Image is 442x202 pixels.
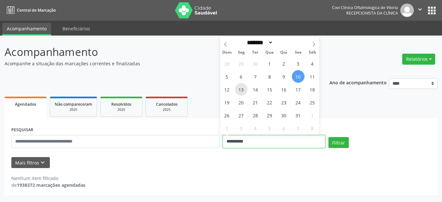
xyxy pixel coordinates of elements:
[414,4,426,17] button: 
[221,70,233,83] span: Outubro 5, 2025
[249,122,262,134] span: Novembro 4, 2025
[156,101,178,107] span: Cancelados
[278,83,290,96] span: Outubro 16, 2025
[292,109,304,122] span: Outubro 31, 2025
[11,182,85,188] div: de
[306,57,319,70] span: Outubro 4, 2025
[402,54,435,65] button: Relatórios
[55,101,92,107] span: Não compareceram
[221,57,233,70] span: Setembro 28, 2025
[263,122,276,134] span: Novembro 5, 2025
[11,125,33,135] label: PESQUISAR
[426,5,437,16] button: apps
[306,109,319,122] span: Novembro 1, 2025
[416,6,424,13] i: 
[278,70,290,83] span: Outubro 9, 2025
[292,70,304,83] span: Outubro 10, 2025
[150,107,183,112] div: 2025
[346,10,398,16] span: Recepcionista da clínica
[306,70,319,83] span: Outubro 11, 2025
[58,23,95,34] a: Beneficiários
[262,50,277,55] span: Qua
[278,57,290,70] span: Outubro 2, 2025
[273,39,294,46] input: Year
[249,57,262,70] span: Setembro 30, 2025
[263,57,276,70] span: Outubro 1, 2025
[306,83,319,96] span: Outubro 18, 2025
[278,109,290,122] span: Outubro 30, 2025
[55,107,92,112] div: 2025
[328,137,349,148] button: Filtrar
[221,96,233,109] span: Outubro 19, 2025
[306,122,319,134] span: Novembro 8, 2025
[263,83,276,96] span: Outubro 15, 2025
[221,83,233,96] span: Outubro 12, 2025
[292,83,304,96] span: Outubro 17, 2025
[292,96,304,109] span: Outubro 24, 2025
[5,60,308,67] p: Acompanhe a situação das marcações correntes e finalizadas
[17,7,56,13] span: Central de Marcação
[263,109,276,122] span: Outubro 29, 2025
[245,39,273,46] select: Month
[5,5,56,16] a: Central de Marcação
[2,23,51,36] a: Acompanhamento
[329,78,387,86] p: Ano de acompanhamento
[235,122,248,134] span: Novembro 3, 2025
[221,109,233,122] span: Outubro 26, 2025
[305,50,319,55] span: Sáb
[292,57,304,70] span: Outubro 3, 2025
[221,122,233,134] span: Novembro 2, 2025
[15,101,36,107] span: Agendados
[291,50,305,55] span: Sex
[235,96,248,109] span: Outubro 20, 2025
[220,50,234,55] span: Dom
[235,83,248,96] span: Outubro 13, 2025
[234,50,248,55] span: Seg
[5,44,308,60] p: Acompanhamento
[249,70,262,83] span: Outubro 7, 2025
[277,50,291,55] span: Qui
[105,107,138,112] div: 2025
[11,175,85,182] div: Nenhum item filtrado
[39,159,46,166] i: keyboard_arrow_down
[332,5,398,10] div: Covi Clinica Oftalmologica de Vitoria
[249,109,262,122] span: Outubro 28, 2025
[235,57,248,70] span: Setembro 29, 2025
[235,109,248,122] span: Outubro 27, 2025
[249,83,262,96] span: Outubro 14, 2025
[111,101,131,107] span: Resolvidos
[11,157,50,168] button: Mais filtroskeyboard_arrow_down
[278,96,290,109] span: Outubro 23, 2025
[235,70,248,83] span: Outubro 6, 2025
[17,182,85,188] strong: 1938372 marcações agendadas
[263,70,276,83] span: Outubro 8, 2025
[248,50,262,55] span: Ter
[249,96,262,109] span: Outubro 21, 2025
[278,122,290,134] span: Novembro 6, 2025
[306,96,319,109] span: Outubro 25, 2025
[292,122,304,134] span: Novembro 7, 2025
[263,96,276,109] span: Outubro 22, 2025
[400,4,414,17] img: img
